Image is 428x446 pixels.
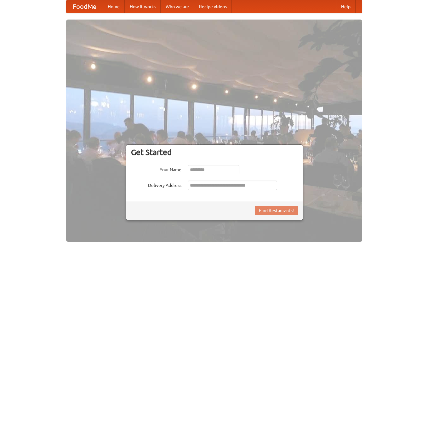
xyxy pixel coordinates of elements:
[131,148,298,157] h3: Get Started
[255,206,298,215] button: Find Restaurants!
[336,0,356,13] a: Help
[131,181,181,188] label: Delivery Address
[103,0,125,13] a: Home
[194,0,232,13] a: Recipe videos
[131,165,181,173] label: Your Name
[161,0,194,13] a: Who we are
[66,0,103,13] a: FoodMe
[125,0,161,13] a: How it works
